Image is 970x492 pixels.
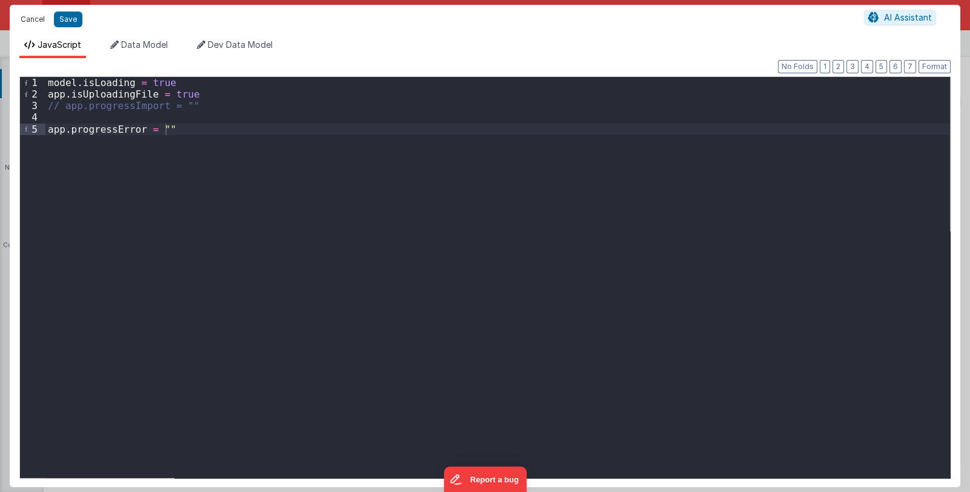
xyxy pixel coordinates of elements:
button: No Folds [778,60,817,73]
iframe: Marker.io feedback button [443,467,527,492]
button: 4 [861,60,873,73]
button: Cancel [15,11,51,28]
span: Dev Data Model [208,39,273,50]
button: 7 [904,60,916,73]
div: 3 [20,100,45,111]
button: 5 [875,60,887,73]
div: 1 [20,77,45,88]
button: 6 [889,60,902,73]
button: AI Assistant [864,10,936,25]
div: 2 [20,88,45,100]
span: Data Model [121,39,168,50]
button: Format [919,60,951,73]
button: 1 [820,60,830,73]
button: 2 [832,60,844,73]
button: Save [54,12,82,27]
div: 5 [20,124,45,135]
span: AI Assistant [884,12,932,22]
div: 4 [20,111,45,123]
button: 3 [846,60,859,73]
span: JavaScript [38,39,81,50]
